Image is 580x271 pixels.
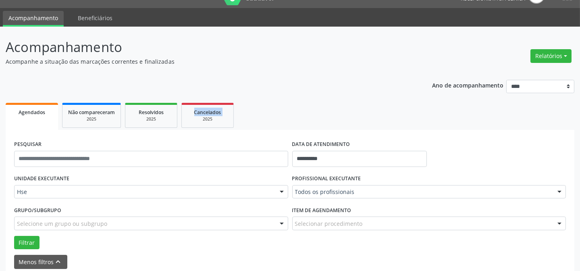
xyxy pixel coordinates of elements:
div: 2025 [187,116,228,122]
a: Beneficiários [72,11,118,25]
span: Selecionar procedimento [295,219,363,228]
label: Item de agendamento [292,204,351,217]
p: Acompanhe a situação das marcações correntes e finalizadas [6,57,404,66]
i: keyboard_arrow_up [54,257,63,266]
div: 2025 [68,116,115,122]
p: Acompanhamento [6,37,404,57]
label: PROFISSIONAL EXECUTANTE [292,173,361,185]
span: Hse [17,188,272,196]
a: Acompanhamento [3,11,64,27]
span: Selecione um grupo ou subgrupo [17,219,107,228]
button: Relatórios [530,49,572,63]
span: Agendados [19,109,45,116]
span: Cancelados [194,109,221,116]
span: Não compareceram [68,109,115,116]
button: Menos filtroskeyboard_arrow_up [14,255,67,269]
label: UNIDADE EXECUTANTE [14,173,69,185]
span: Todos os profissionais [295,188,550,196]
label: PESQUISAR [14,138,42,151]
button: Filtrar [14,236,39,250]
label: Grupo/Subgrupo [14,204,61,217]
label: DATA DE ATENDIMENTO [292,138,350,151]
p: Ano de acompanhamento [432,80,503,90]
span: Resolvidos [139,109,164,116]
div: 2025 [131,116,171,122]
